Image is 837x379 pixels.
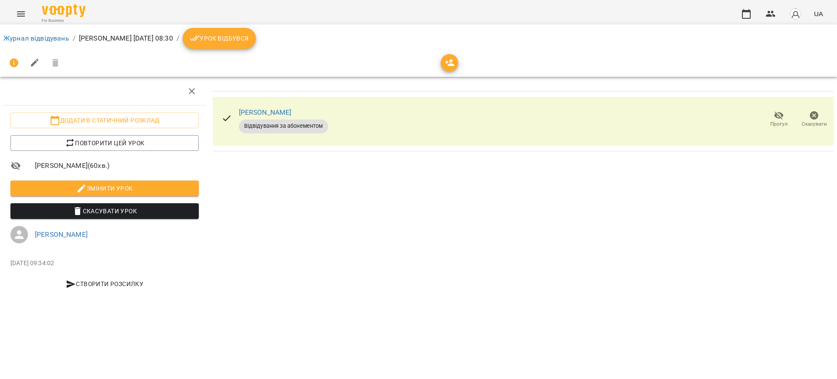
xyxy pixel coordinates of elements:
[14,279,195,289] span: Створити розсилку
[177,33,179,44] li: /
[3,28,834,49] nav: breadcrumb
[183,28,256,49] button: Урок відбувся
[10,3,31,24] button: Menu
[73,33,75,44] li: /
[35,230,88,239] a: [PERSON_NAME]
[10,181,199,196] button: Змінити урок
[796,107,832,132] button: Скасувати
[10,276,199,292] button: Створити розсилку
[17,138,192,148] span: Повторити цей урок
[10,203,199,219] button: Скасувати Урок
[789,8,802,20] img: avatar_s.png
[42,18,85,24] span: For Business
[761,107,796,132] button: Прогул
[3,34,69,42] a: Журнал відвідувань
[17,115,192,126] span: Додати в статичний розклад
[190,33,249,44] span: Урок відбувся
[10,113,199,128] button: Додати в статичний розклад
[79,33,173,44] p: [PERSON_NAME] [DATE] 08:30
[10,259,199,268] p: [DATE] 09:34:02
[17,183,192,194] span: Змінити урок
[770,120,788,128] span: Прогул
[814,9,823,18] span: UA
[17,206,192,216] span: Скасувати Урок
[42,4,85,17] img: Voopty Logo
[35,160,199,171] span: [PERSON_NAME] ( 60 хв. )
[810,6,827,22] button: UA
[239,108,292,116] a: [PERSON_NAME]
[10,135,199,151] button: Повторити цей урок
[802,120,827,128] span: Скасувати
[239,122,328,130] span: Відвідування за абонементом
